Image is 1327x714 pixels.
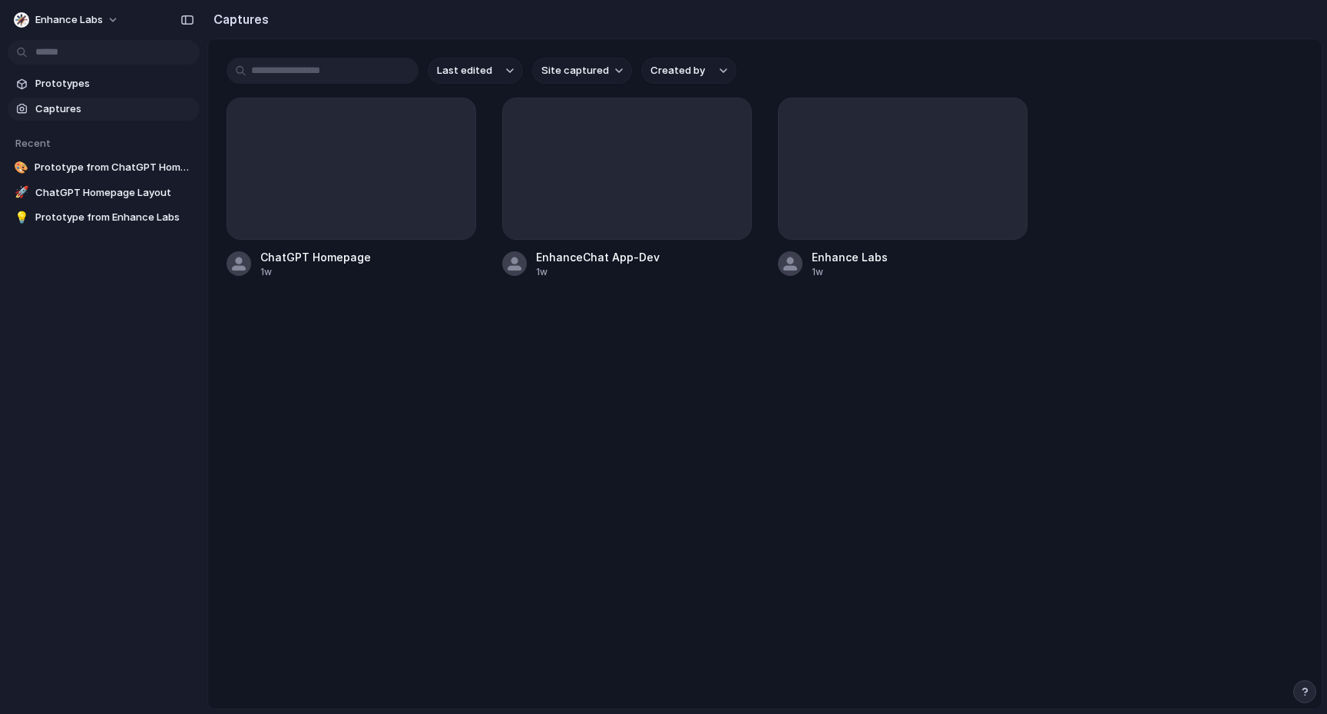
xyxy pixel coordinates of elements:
a: 🚀ChatGPT Homepage Layout [8,181,200,204]
span: Captures [35,101,194,117]
span: Prototypes [35,76,194,91]
button: Last edited [428,58,523,84]
span: Site captured [541,63,609,78]
h2: Captures [207,10,269,28]
button: Created by [641,58,736,84]
div: 🎨 [14,160,28,175]
span: Enhance Labs [812,249,1028,265]
div: 1w [812,265,1028,279]
div: 💡 [14,210,29,225]
span: Prototype from ChatGPT Homepage [35,160,194,175]
button: Enhance Labs [8,8,127,32]
a: Captures [8,98,200,121]
span: Last edited [437,63,492,78]
span: Enhance Labs [35,12,103,28]
span: EnhanceChat App-Dev [536,249,752,265]
a: 💡Prototype from Enhance Labs [8,206,200,229]
span: ChatGPT Homepage Layout [35,185,194,201]
a: 🎨Prototype from ChatGPT Homepage [8,156,200,179]
span: Prototype from Enhance Labs [35,210,194,225]
span: ChatGPT Homepage [260,249,476,265]
div: 1w [536,265,752,279]
span: Recent [15,137,51,149]
span: Created by [650,63,705,78]
button: Site captured [532,58,632,84]
div: 1w [260,265,476,279]
div: 🚀 [14,185,29,201]
a: Prototypes [8,72,200,95]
